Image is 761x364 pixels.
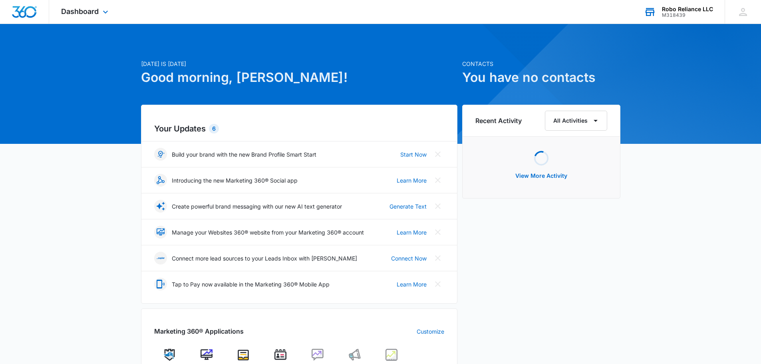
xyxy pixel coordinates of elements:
[507,166,575,185] button: View More Activity
[397,228,427,237] a: Learn More
[172,202,342,211] p: Create powerful brand messaging with our new AI text generator
[662,12,713,18] div: account id
[209,124,219,133] div: 6
[462,68,620,87] h1: You have no contacts
[462,60,620,68] p: Contacts
[172,176,298,185] p: Introducing the new Marketing 360® Social app
[400,150,427,159] a: Start Now
[172,150,316,159] p: Build your brand with the new Brand Profile Smart Start
[391,254,427,263] a: Connect Now
[141,68,457,87] h1: Good morning, [PERSON_NAME]!
[397,280,427,288] a: Learn More
[154,123,444,135] h2: Your Updates
[475,116,522,125] h6: Recent Activity
[61,7,99,16] span: Dashboard
[154,326,244,336] h2: Marketing 360® Applications
[431,252,444,265] button: Close
[172,228,364,237] p: Manage your Websites 360® website from your Marketing 360® account
[545,111,607,131] button: All Activities
[172,280,330,288] p: Tap to Pay now available in the Marketing 360® Mobile App
[431,174,444,187] button: Close
[431,200,444,213] button: Close
[141,60,457,68] p: [DATE] is [DATE]
[417,327,444,336] a: Customize
[431,226,444,239] button: Close
[397,176,427,185] a: Learn More
[431,148,444,161] button: Close
[431,278,444,290] button: Close
[662,6,713,12] div: account name
[172,254,357,263] p: Connect more lead sources to your Leads Inbox with [PERSON_NAME]
[389,202,427,211] a: Generate Text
